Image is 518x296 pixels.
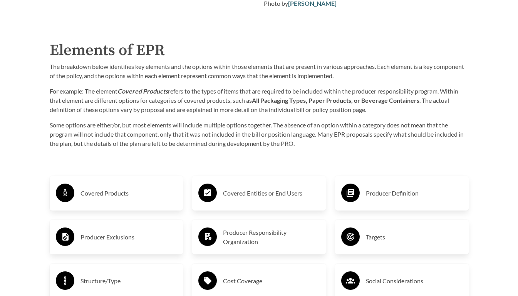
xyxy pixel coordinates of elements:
h3: Targets [366,231,463,243]
h3: Covered Entities or End Users [223,187,320,199]
strong: Covered Products [117,87,168,95]
p: Some options are either/or, but most elements will include multiple options together. The absence... [50,120,469,148]
h2: Elements of EPR [50,39,469,62]
h3: Producer Exclusions [80,231,177,243]
p: The breakdown below identifies key elements and the options within those elements that are presen... [50,62,469,80]
p: For example: The element refers to the types of items that are required to be included within the... [50,87,469,114]
h3: Structure/Type [80,275,177,287]
h3: Social Considerations [366,275,463,287]
strong: All Packaging Types, Paper Products, or Beverage Containers [252,97,419,104]
h3: Cost Coverage [223,275,320,287]
h3: Covered Products [80,187,177,199]
h3: Producer Definition [366,187,463,199]
h3: Producer Responsibility Organization [223,228,320,246]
